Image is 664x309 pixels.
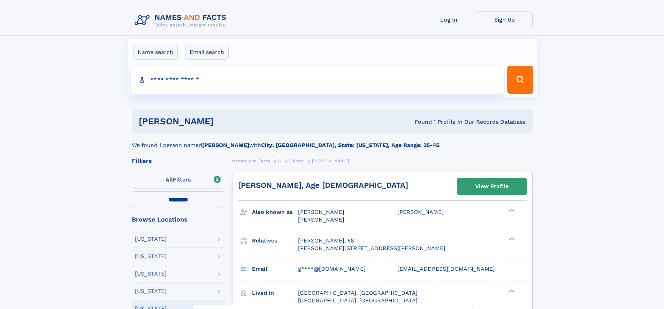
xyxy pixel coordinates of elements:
[132,158,225,164] div: Filters
[135,254,167,259] div: [US_STATE]
[132,133,533,149] div: We found 1 person named with .
[232,156,270,165] a: Names and Facts
[507,237,515,241] div: ❯
[252,235,298,247] h3: Relatives
[298,209,344,215] span: [PERSON_NAME]
[252,263,298,275] h3: Email
[507,208,515,213] div: ❯
[421,11,477,28] a: Log In
[135,271,167,277] div: [US_STATE]
[298,297,418,304] span: [GEOGRAPHIC_DATA], [GEOGRAPHIC_DATA]
[135,288,167,294] div: [US_STATE]
[261,142,439,148] b: City: [GEOGRAPHIC_DATA], State: [US_STATE], Age Range: 35-45
[185,45,229,60] label: Email search
[133,45,178,60] label: Name search
[314,118,526,126] div: Found 1 Profile In Our Records Database
[289,156,304,165] a: Giunto
[278,159,282,163] span: G
[457,178,526,195] a: View Profile
[298,289,418,296] span: [GEOGRAPHIC_DATA], [GEOGRAPHIC_DATA]
[397,265,495,272] span: [EMAIL_ADDRESS][DOMAIN_NAME]
[298,237,354,245] a: [PERSON_NAME], 56
[166,176,173,183] span: All
[252,287,298,299] h3: Lived in
[135,236,167,242] div: [US_STATE]
[278,156,282,165] a: G
[131,66,504,94] input: search input
[507,289,515,293] div: ❯
[507,66,533,94] button: Search Button
[298,216,344,223] span: [PERSON_NAME]
[139,117,314,126] h1: [PERSON_NAME]
[202,142,249,148] b: [PERSON_NAME]
[132,216,225,223] div: Browse Locations
[289,159,304,163] span: Giunto
[397,209,444,215] span: [PERSON_NAME]
[132,11,232,30] img: Logo Names and Facts
[298,245,445,252] a: [PERSON_NAME][STREET_ADDRESS][PERSON_NAME]
[252,206,298,218] h3: Also known as
[238,181,408,190] a: [PERSON_NAME], Age [DEMOGRAPHIC_DATA]
[312,159,349,163] span: [PERSON_NAME]
[475,178,509,194] div: View Profile
[132,172,225,188] label: Filters
[477,11,533,28] a: Sign Up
